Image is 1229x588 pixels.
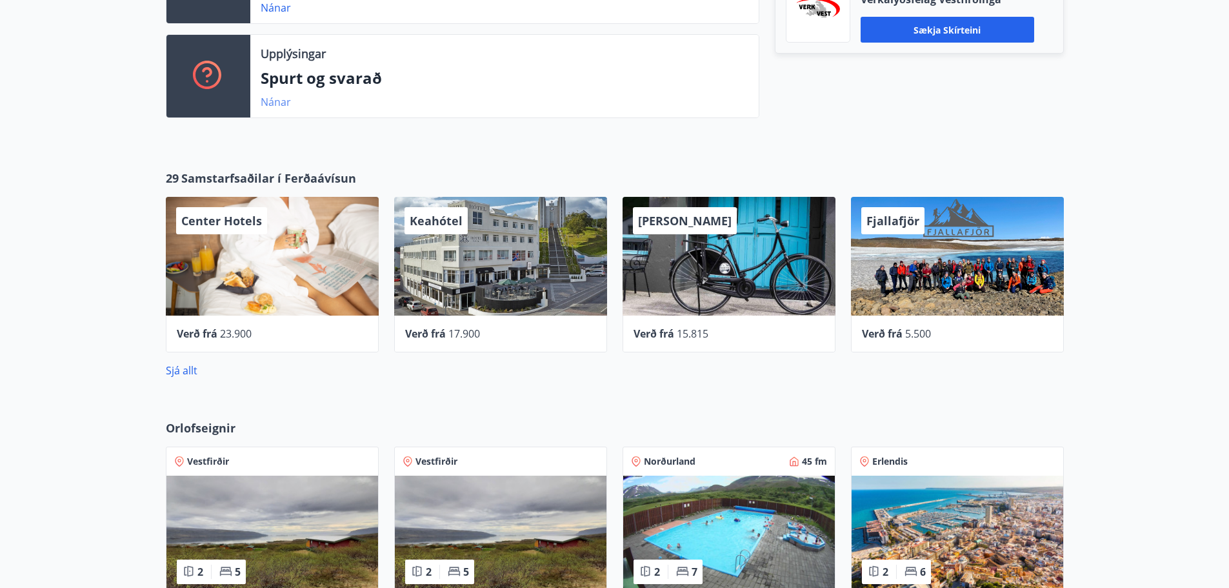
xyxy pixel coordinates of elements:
span: 2 [426,565,432,579]
span: Norðurland [644,455,695,468]
span: 29 [166,170,179,187]
span: 15.815 [677,327,708,341]
span: Verð frá [634,327,674,341]
span: [PERSON_NAME] [638,213,732,228]
span: 5.500 [905,327,931,341]
span: Verð frá [177,327,217,341]
a: Nánar [261,1,291,15]
span: Center Hotels [181,213,262,228]
a: Sjá allt [166,363,197,378]
span: Samstarfsaðilar í Ferðaávísun [181,170,356,187]
span: Erlendis [872,455,908,468]
button: Sækja skírteini [861,17,1034,43]
span: 23.900 [220,327,252,341]
span: Verð frá [862,327,903,341]
span: Orlofseignir [166,420,235,436]
span: 5 [463,565,469,579]
span: Keahótel [410,213,463,228]
span: 17.900 [448,327,480,341]
span: Fjallafjör [866,213,919,228]
span: Vestfirðir [415,455,457,468]
span: 2 [654,565,660,579]
a: Nánar [261,95,291,109]
span: 6 [920,565,926,579]
span: 7 [692,565,697,579]
span: 5 [235,565,241,579]
span: 2 [197,565,203,579]
span: Verð frá [405,327,446,341]
span: 45 fm [802,455,827,468]
p: Upplýsingar [261,45,326,62]
span: Vestfirðir [187,455,229,468]
p: Spurt og svarað [261,67,748,89]
span: 2 [883,565,888,579]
